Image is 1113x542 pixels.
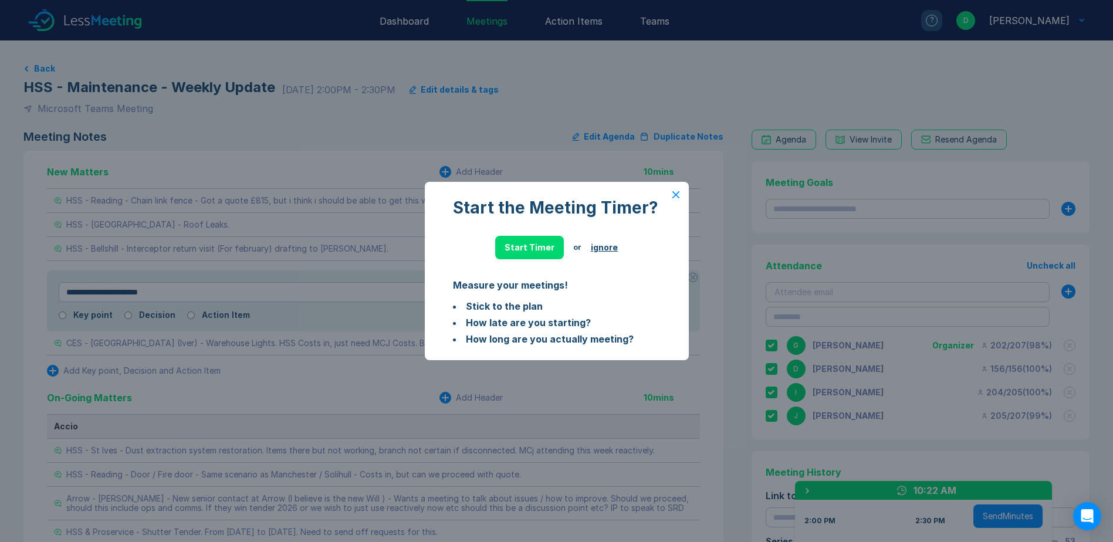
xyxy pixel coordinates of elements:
[453,278,661,292] div: Measure your meetings!
[453,299,661,313] li: Stick to the plan
[573,243,581,252] div: or
[495,236,564,259] button: Start Timer
[453,316,661,330] li: How late are you starting?
[591,243,618,252] button: ignore
[453,198,661,217] div: Start the Meeting Timer?
[453,332,661,346] li: How long are you actually meeting?
[1073,502,1101,530] div: Open Intercom Messenger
